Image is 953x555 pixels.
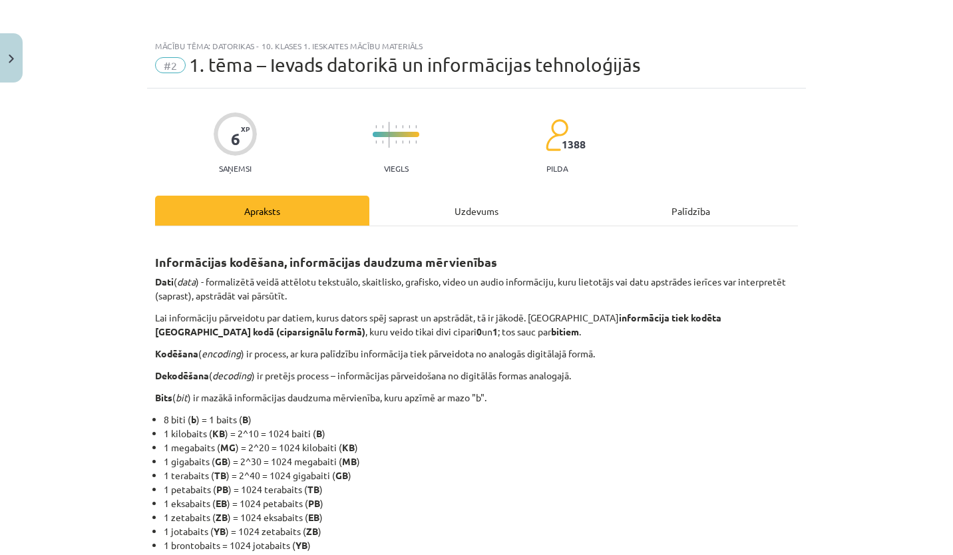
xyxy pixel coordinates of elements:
img: icon-short-line-57e1e144782c952c97e751825c79c345078a6d821885a25fce030b3d8c18986b.svg [402,125,403,128]
div: Apraksts [155,196,369,226]
img: icon-long-line-d9ea69661e0d244f92f715978eff75569469978d946b2353a9bb055b3ed8787d.svg [389,122,390,148]
p: Saņemsi [214,164,257,173]
p: ( ) ir pretējs process – informācijas pārveidošana no digitālās formas analogajā. [155,369,798,383]
p: Viegls [384,164,409,173]
em: data [177,276,196,287]
div: Uzdevums [369,196,584,226]
img: icon-short-line-57e1e144782c952c97e751825c79c345078a6d821885a25fce030b3d8c18986b.svg [382,140,383,144]
em: decoding [212,369,252,381]
p: ( ) - formalizētā veidā attēlotu tekstuālo, skaitlisko, grafisko, video un audio informāciju, kur... [155,275,798,303]
img: icon-short-line-57e1e144782c952c97e751825c79c345078a6d821885a25fce030b3d8c18986b.svg [375,125,377,128]
img: icon-short-line-57e1e144782c952c97e751825c79c345078a6d821885a25fce030b3d8c18986b.svg [375,140,377,144]
strong: KB [342,441,355,453]
strong: 0 [476,325,482,337]
img: icon-close-lesson-0947bae3869378f0d4975bcd49f059093ad1ed9edebbc8119c70593378902aed.svg [9,55,14,63]
strong: YB [214,525,226,537]
strong: B [316,427,322,439]
img: icon-short-line-57e1e144782c952c97e751825c79c345078a6d821885a25fce030b3d8c18986b.svg [395,140,397,144]
strong: Kodēšana [155,347,198,359]
img: students-c634bb4e5e11cddfef0936a35e636f08e4e9abd3cc4e673bd6f9a4125e45ecb1.svg [545,118,568,152]
p: ( ) ir mazākā informācijas daudzuma mērvienība, kuru apzīmē ar mazo "b". [155,391,798,405]
strong: Dati [155,276,174,287]
div: Palīdzība [584,196,798,226]
strong: GB [335,469,348,481]
strong: EB [308,511,319,523]
p: ( ) ir process, ar kura palīdzību informācija tiek pārveidota no analogās digitālajā formā. [155,347,798,361]
li: 1 eksabaits ( ) = 1024 petabaits ( ) [164,496,798,510]
strong: bitiem [551,325,579,337]
strong: 1 [492,325,498,337]
strong: ZB [216,511,228,523]
span: 1. tēma – Ievads datorikā un informācijas tehnoloģijās [189,54,640,76]
img: icon-short-line-57e1e144782c952c97e751825c79c345078a6d821885a25fce030b3d8c18986b.svg [382,125,383,128]
li: 8 biti ( ) = 1 baits ( ) [164,413,798,427]
p: Lai informāciju pārveidotu par datiem, kurus dators spēj saprast un apstrādāt, tā ir jākodē. [GEO... [155,311,798,339]
li: 1 kilobaits ( ) = 2^10 = 1024 baiti ( ) [164,427,798,441]
strong: Bits [155,391,172,403]
em: encoding [202,347,241,359]
img: icon-short-line-57e1e144782c952c97e751825c79c345078a6d821885a25fce030b3d8c18986b.svg [415,125,417,128]
strong: informācija tiek kodēta [GEOGRAPHIC_DATA] kodā (ciparsignālu formā) [155,311,721,337]
strong: PB [308,497,320,509]
strong: Dekodēšana [155,369,209,381]
strong: TB [214,469,226,481]
strong: GB [215,455,228,467]
li: 1 petabaits ( ) = 1024 terabaits ( ) [164,482,798,496]
img: icon-short-line-57e1e144782c952c97e751825c79c345078a6d821885a25fce030b3d8c18986b.svg [409,125,410,128]
li: 1 zetabaits ( ) = 1024 eksabaits ( ) [164,510,798,524]
strong: b [191,413,196,425]
img: icon-short-line-57e1e144782c952c97e751825c79c345078a6d821885a25fce030b3d8c18986b.svg [402,140,403,144]
li: 1 jotabaits ( ) = 1024 zetabaits ( ) [164,524,798,538]
li: 1 gigabaits ( ) = 2^30 = 1024 megabaiti ( ) [164,455,798,468]
img: icon-short-line-57e1e144782c952c97e751825c79c345078a6d821885a25fce030b3d8c18986b.svg [395,125,397,128]
span: XP [241,125,250,132]
img: icon-short-line-57e1e144782c952c97e751825c79c345078a6d821885a25fce030b3d8c18986b.svg [409,140,410,144]
strong: EB [216,497,227,509]
span: #2 [155,57,186,73]
img: icon-short-line-57e1e144782c952c97e751825c79c345078a6d821885a25fce030b3d8c18986b.svg [415,140,417,144]
strong: ZB [306,525,318,537]
strong: PB [216,483,228,495]
div: 6 [231,130,240,148]
strong: MB [342,455,357,467]
em: bit [176,391,188,403]
li: 1 megabaits ( ) = 2^20 = 1024 kilobaiti ( ) [164,441,798,455]
strong: TB [307,483,319,495]
strong: YB [295,539,307,551]
strong: Informācijas kodēšana, informācijas daudzuma mērvienības [155,254,497,270]
li: 1 brontobaits = 1024 jotabaits ( ) [164,538,798,552]
span: 1388 [562,138,586,150]
strong: KB [212,427,225,439]
strong: B [242,413,248,425]
strong: MG [220,441,236,453]
li: 1 terabaits ( ) = 2^40 = 1024 gigabaiti ( ) [164,468,798,482]
p: pilda [546,164,568,173]
div: Mācību tēma: Datorikas - 10. klases 1. ieskaites mācību materiāls [155,41,798,51]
